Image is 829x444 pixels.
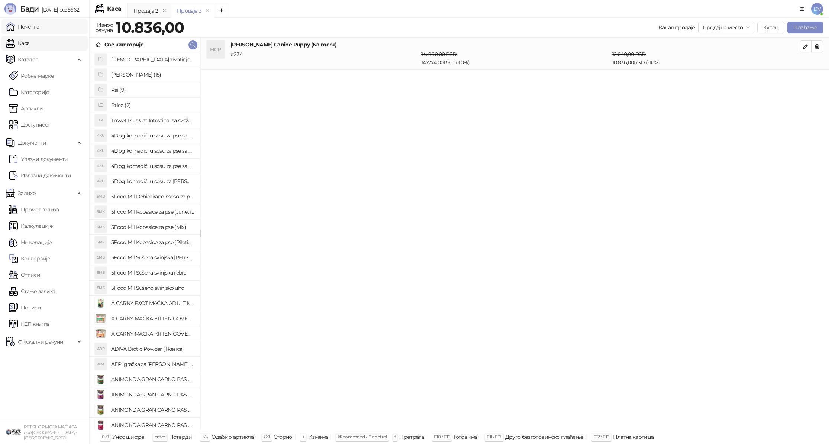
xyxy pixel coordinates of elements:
h4: AFP Igračka za [PERSON_NAME] pecaljka crveni čupavac [111,358,194,370]
h4: 5Food Mil Kobasice za pse (Mix) [111,221,194,233]
h4: 5Food Mil Dehidrirano meso za pse [111,191,194,202]
h4: 5Food Mil Sušena svinjska rebra [111,267,194,279]
button: remove [159,7,169,14]
h4: Psi (9) [111,84,194,96]
span: F12 / F18 [593,434,609,440]
div: 4KU [95,145,107,157]
div: 4KU [95,160,107,172]
a: ArtikliАртикли [9,101,43,116]
span: ↑/↓ [202,434,208,440]
a: КЕП књига [9,317,49,331]
h4: 5Food Mil Kobasice za pse (Junetina) [111,206,194,218]
div: 5MS [95,252,107,263]
img: Slika [95,419,107,431]
a: Документација [796,3,808,15]
div: 5MD [95,191,107,202]
div: Канал продаје [659,23,695,32]
div: Друго безготовинско плаћање [505,432,584,442]
img: Slika [95,373,107,385]
div: # 234 [229,50,420,67]
span: ⌘ command / ⌃ control [338,434,387,440]
h4: [PERSON_NAME] (15) [111,69,194,81]
span: + [302,434,304,440]
img: Slika [95,404,107,416]
a: Конверзије [9,251,51,266]
span: DV [811,3,823,15]
h4: ANIMONDA GRAN CARNO PAS ADULT GOVEDINA I PAČJA SRCA 800g [111,404,194,416]
a: Робне марке [9,68,54,83]
div: Сторно [274,432,292,442]
img: Slika [95,312,107,324]
button: Add tab [214,3,229,18]
div: Све категорије [104,40,143,49]
span: enter [155,434,165,440]
h4: 5Food Mil Sušeno svinjsko uho [111,282,194,294]
div: 4KU [95,130,107,142]
h4: Ptice (2) [111,99,194,111]
button: Купац [757,22,785,33]
div: Продаја 2 [133,7,158,15]
small: PET SHOP MOJA MAČKICA doo [GEOGRAPHIC_DATA]-[GEOGRAPHIC_DATA] [24,424,77,440]
h4: ANIMONDA GRAN CARNO PAS ADULT GOVEDINA I SRCA 400g [111,419,194,431]
div: Претрага [399,432,424,442]
h4: [DEMOGRAPHIC_DATA] životinje (3) [111,54,194,65]
h4: ANIMONDA GRAN CARNO PAS ADULT GOVEDINA I DIVLJAČ 800g [111,373,194,385]
div: AIM [95,358,107,370]
div: Потврди [169,432,192,442]
div: 5MK [95,221,107,233]
span: Каталог [18,52,38,67]
h4: 4Dog komadići u sosu za pse sa piletinom (100g) [111,145,194,157]
div: Измена [308,432,328,442]
span: 0-9 [102,434,109,440]
a: Нивелације [9,235,52,250]
img: Slika [95,328,107,340]
h4: A CARNY MAČKA KITTEN GOVEDINA,PILETINA I ZEC 200g [111,312,194,324]
h4: [PERSON_NAME] Canine Puppy (Na meru) [230,40,800,49]
h4: A CARNY MAČKA KITTEN GOVEDINA,TELETINA I PILETINA 200g [111,328,194,340]
span: f [394,434,396,440]
div: Каса [107,6,121,12]
img: Logo [4,3,16,15]
a: Пописи [9,300,41,315]
h4: ADIVA Biotic Powder (1 kesica) [111,343,194,355]
span: F10 / F16 [434,434,450,440]
img: Slika [95,389,107,401]
div: 5MK [95,236,107,248]
div: HCP [207,40,225,58]
span: Документи [18,135,46,150]
button: remove [203,7,213,14]
div: Одабир артикла [212,432,254,442]
span: 12.040,00 RSD [612,51,646,58]
div: 10.836,00 RSD (- 10 %) [611,50,801,67]
span: Залихе [18,186,36,201]
span: Фискални рачуни [18,334,63,349]
h4: 4Dog komadići u sosu za pse sa govedinom (100g) [111,130,194,142]
h4: 4Dog komadići u sosu za pse sa piletinom i govedinom (4x100g) [111,160,194,172]
h4: Trovet Plus Cat Intestinal sa svežom ribom (85g) [111,114,194,126]
span: F11 / F17 [487,434,501,440]
img: 64x64-companyLogo-9f44b8df-f022-41eb-b7d6-300ad218de09.png [6,425,21,440]
h4: ANIMONDA GRAN CARNO PAS ADULT GOVEDINA I JAGNJETINA 800g [111,389,194,401]
strong: 10.836,00 [116,18,184,36]
a: Излазни документи [9,168,71,183]
img: Slika [95,297,107,309]
div: Износ рачуна [94,20,114,35]
a: Категорије [9,85,49,100]
div: ABP [95,343,107,355]
div: Продаја 3 [177,7,201,15]
span: ⌫ [264,434,270,440]
div: 5MS [95,282,107,294]
a: Каса [6,36,29,51]
div: Готовина [454,432,477,442]
span: [DATE]-cc35662 [39,6,79,13]
h4: 5Food Mil Sušena svinjska [PERSON_NAME] [111,252,194,263]
a: Отписи [9,268,40,282]
a: Почетна [6,19,39,34]
div: grid [90,52,200,430]
span: Бади [20,4,39,13]
button: Плаћање [787,22,823,33]
a: Стање залиха [9,284,55,299]
div: TP [95,114,107,126]
div: 5MK [95,206,107,218]
a: Ulazni dokumentiУлазни документи [9,152,68,166]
